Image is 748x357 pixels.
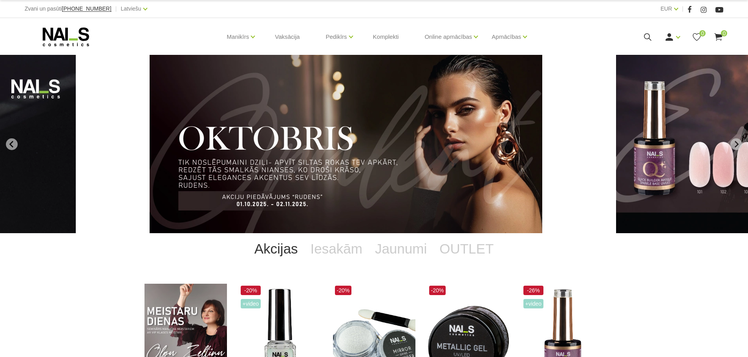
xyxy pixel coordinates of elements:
span: 0 [721,30,727,36]
span: -20% [241,286,261,295]
a: [PHONE_NUMBER] [62,6,112,12]
span: | [682,4,684,14]
a: Iesakām [304,233,369,265]
a: EUR [660,4,672,13]
a: Online apmācības [424,21,472,53]
a: Akcijas [248,233,304,265]
span: | [115,4,117,14]
a: 0 [713,32,723,42]
li: 1 of 11 [150,55,598,233]
a: Vaksācija [269,18,306,56]
a: 0 [692,32,702,42]
a: OUTLET [433,233,500,265]
a: Jaunumi [369,233,433,265]
a: Latviešu [121,4,141,13]
button: Next slide [730,138,742,150]
a: Apmācības [492,21,521,53]
a: Pedikīrs [326,21,347,53]
span: -20% [429,286,446,295]
span: [PHONE_NUMBER] [62,5,112,12]
div: Zvani un pasūti [25,4,112,14]
span: +Video [523,299,544,308]
button: Go to last slide [6,138,18,150]
span: -20% [335,286,352,295]
span: -26% [523,286,544,295]
span: +Video [241,299,261,308]
a: Manikīrs [227,21,249,53]
a: Komplekti [367,18,405,56]
span: 0 [699,30,706,36]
